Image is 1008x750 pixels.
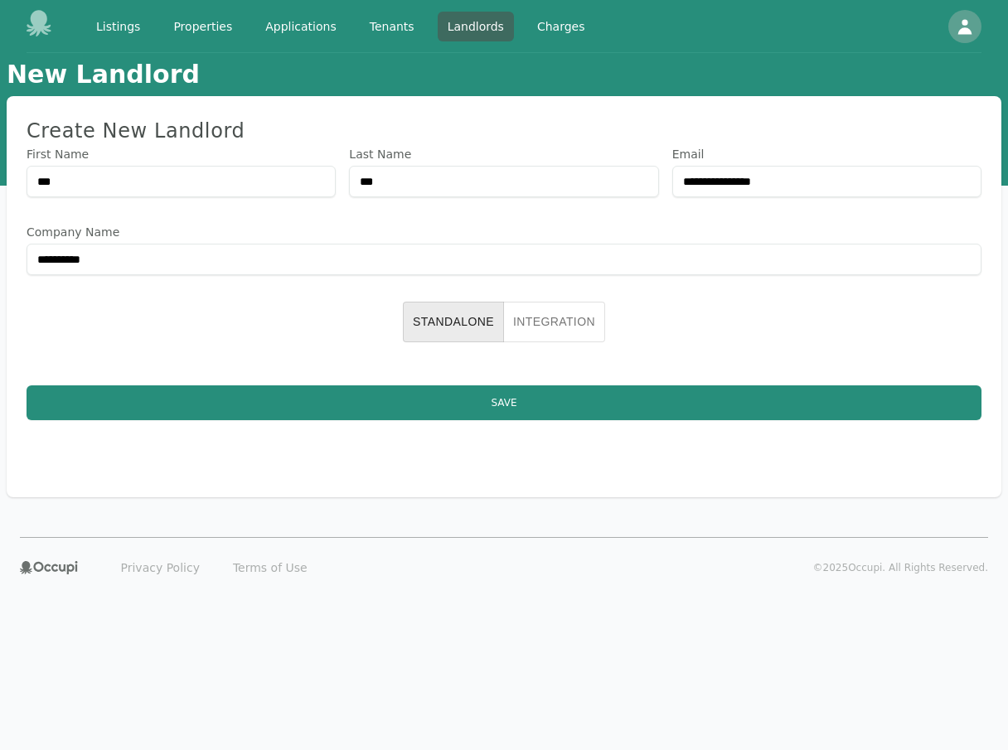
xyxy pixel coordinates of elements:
button: integration [503,302,605,342]
button: standalone [403,302,504,342]
a: Properties [163,12,242,41]
a: Listings [86,12,150,41]
div: Search type [403,302,605,342]
a: Charges [527,12,595,41]
span: Create New Landlord [27,119,245,143]
a: Landlords [438,12,514,41]
button: Save [27,385,981,420]
label: Company Name [27,224,981,240]
h1: New Landlord [7,60,200,90]
label: First Name [27,146,336,162]
p: © 2025 Occupi. All Rights Reserved. [813,561,988,574]
a: Terms of Use [223,554,317,581]
a: Privacy Policy [111,554,210,581]
label: Last Name [349,146,658,162]
a: Applications [255,12,346,41]
label: Email [672,146,981,162]
a: Tenants [360,12,424,41]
